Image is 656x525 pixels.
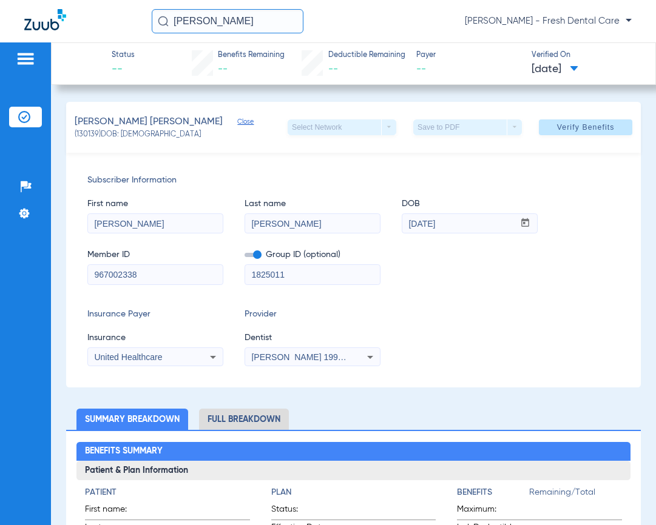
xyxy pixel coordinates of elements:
[416,50,521,61] span: Payer
[112,62,135,77] span: --
[218,50,285,61] span: Benefits Remaining
[251,352,371,362] span: [PERSON_NAME] 1992106397
[87,174,620,187] span: Subscriber Information
[532,50,636,61] span: Verified On
[532,62,578,77] span: [DATE]
[595,467,656,525] iframe: Chat Widget
[76,442,630,461] h2: Benefits Summary
[271,486,436,499] h4: Plan
[245,332,380,344] span: Dentist
[218,64,228,74] span: --
[416,62,521,77] span: --
[457,486,529,503] app-breakdown-title: Benefits
[16,52,35,66] img: hamburger-icon
[245,249,380,261] span: Group ID (optional)
[237,118,248,129] span: Close
[112,50,135,61] span: Status
[199,409,289,430] li: Full Breakdown
[539,119,632,135] button: Verify Benefits
[457,486,529,499] h4: Benefits
[513,214,537,233] button: Open calendar
[158,16,169,27] img: Search Icon
[87,249,223,261] span: Member ID
[402,198,538,210] span: DOB
[271,503,360,520] span: Status:
[85,503,144,520] span: First name:
[557,122,615,132] span: Verify Benefits
[75,130,201,141] span: (130139) DOB: [DEMOGRAPHIC_DATA]
[245,198,380,210] span: Last name
[328,50,405,61] span: Deductible Remaining
[87,332,223,344] span: Insurance
[24,9,66,30] img: Zuub Logo
[245,308,380,321] span: Provider
[85,486,249,499] h4: Patient
[87,198,223,210] span: First name
[75,115,223,130] span: [PERSON_NAME] [PERSON_NAME]
[152,9,303,33] input: Search for patients
[457,503,529,520] span: Maximum:
[328,64,338,74] span: --
[76,409,188,430] li: Summary Breakdown
[87,308,223,321] span: Insurance Payer
[465,15,632,27] span: [PERSON_NAME] - Fresh Dental Care
[529,486,621,503] span: Remaining/Total
[94,352,162,362] span: United Healthcare
[76,461,630,480] h3: Patient & Plan Information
